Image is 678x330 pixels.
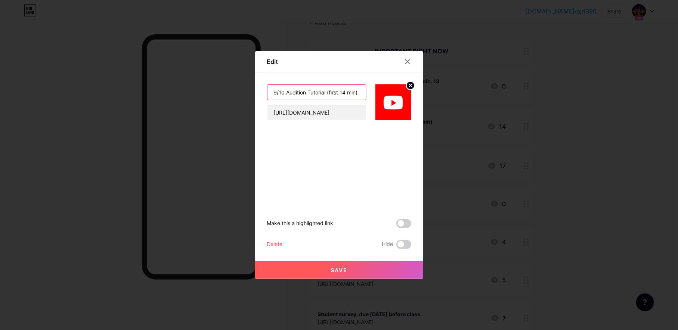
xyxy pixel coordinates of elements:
[267,57,278,66] div: Edit
[255,261,423,279] button: Save
[267,219,334,228] div: Make this a highlighted link
[382,240,393,249] span: Hide
[331,267,347,273] span: Save
[267,240,283,249] div: Delete
[267,85,366,100] input: Title
[267,105,366,120] input: URL
[375,84,411,120] img: link_thumbnail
